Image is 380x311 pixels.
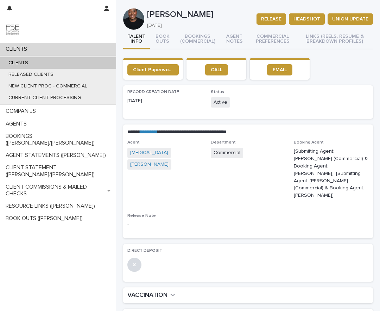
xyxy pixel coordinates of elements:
button: BOOK OUTS [150,30,176,49]
a: CALL [205,64,228,75]
span: DIRECT DEPOSIT [127,249,162,253]
p: [Submitting Agent: [PERSON_NAME] (Commercial) & Booking Agent: [PERSON_NAME]], [Submitting Agent:... [294,148,369,199]
p: RESOURCE LINKS ([PERSON_NAME]) [3,203,101,209]
span: Commercial [211,148,243,158]
span: RELEASE [261,16,281,23]
button: VACCINATION [127,292,175,299]
a: [PERSON_NAME] [130,161,169,168]
p: NEW CLIENT PROC - COMMERCIAL [3,83,93,89]
p: [PERSON_NAME] [147,10,251,20]
span: Client Paperwork Link [133,67,173,72]
p: BOOKINGS ([PERSON_NAME]/[PERSON_NAME]) [3,133,116,146]
button: BOOKINGS (COMMERCIAL) [175,30,220,49]
span: CALL [211,67,222,72]
h2: VACCINATION [127,292,167,299]
span: Agent [127,140,140,145]
p: BOOK OUTS ([PERSON_NAME]) [3,215,88,222]
button: TALENT INFO [123,30,150,49]
span: Department [211,140,236,145]
p: CLIENT COMMISSIONS & MAILED CHECKS [3,184,107,197]
button: COMMERCIAL PREFERENCES [248,30,296,49]
p: CURRENT CLIENT PROCESSING [3,95,87,101]
span: UNION UPDATE [332,16,368,23]
a: [MEDICAL_DATA] [130,149,168,157]
a: EMAIL [267,64,292,75]
span: EMAIL [273,67,287,72]
span: HEADSHOT [293,16,320,23]
span: Active [211,97,230,108]
p: CLIENTS [3,60,34,66]
span: RECORD CREATION DATE [127,90,179,94]
p: CLIENT STATEMENT ([PERSON_NAME]/[PERSON_NAME]) [3,164,116,178]
p: - [127,221,202,228]
p: [DATE] [147,23,248,29]
a: Client Paperwork Link [127,64,179,75]
p: AGENTS [3,121,32,127]
span: Booking Agent [294,140,324,145]
p: AGENT STATEMENTS ([PERSON_NAME]) [3,152,112,159]
span: Status [211,90,224,94]
button: RELEASE [256,13,286,25]
p: [DATE] [127,97,202,105]
button: HEADSHOT [289,13,325,25]
button: UNION UPDATE [328,13,373,25]
p: COMPANIES [3,108,42,115]
span: Release Note [127,214,156,218]
button: LINKS (REELS, RESUME & BREAKDOWN PROFILES) [297,30,373,49]
p: CLIENTS [3,46,33,53]
button: AGENT NOTES [220,30,249,49]
p: RELEASED CLIENTS [3,72,59,78]
img: 9JgRvJ3ETPGCJDhvPVA5 [6,23,20,37]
